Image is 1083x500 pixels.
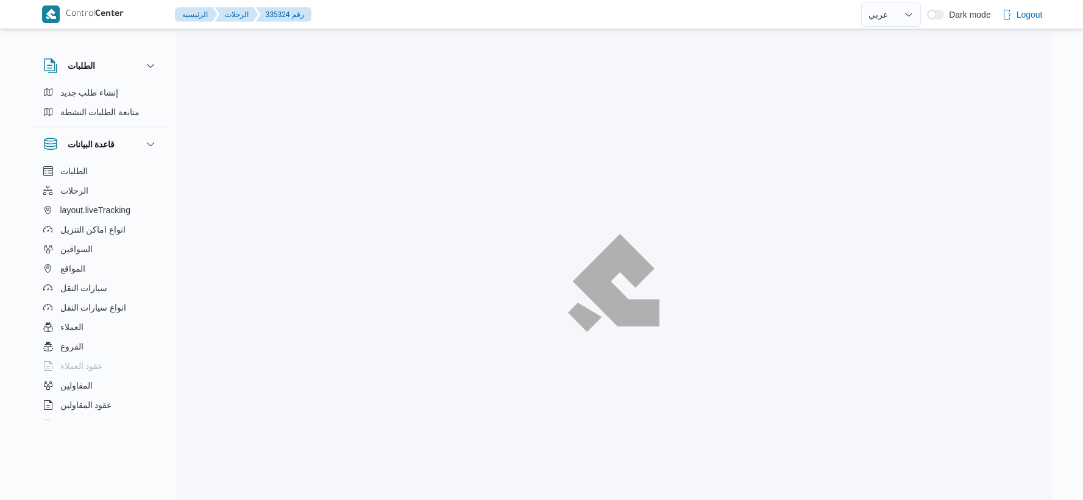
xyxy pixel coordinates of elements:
button: الرحلات [215,7,258,22]
button: عقود العملاء [38,356,163,376]
span: Dark mode [944,10,990,19]
button: layout.liveTracking [38,200,163,220]
button: Logout [997,2,1048,27]
button: إنشاء طلب جديد [38,83,163,102]
span: المواقع [60,261,85,276]
span: Logout [1017,7,1043,22]
span: عقود المقاولين [60,398,112,412]
div: الطلبات [34,83,168,127]
span: الطلبات [60,164,88,178]
h3: الطلبات [68,58,95,73]
button: السواقين [38,239,163,259]
button: اجهزة التليفون [38,415,163,434]
span: عقود العملاء [60,359,103,373]
button: الطلبات [38,161,163,181]
button: المقاولين [38,376,163,395]
span: إنشاء طلب جديد [60,85,119,100]
span: الفروع [60,339,83,354]
span: المقاولين [60,378,93,393]
button: 335324 رقم [256,7,311,22]
button: الرئيسيه [175,7,218,22]
span: متابعة الطلبات النشطة [60,105,140,119]
span: الرحلات [60,183,88,198]
button: الفروع [38,337,163,356]
span: سيارات النقل [60,281,108,295]
span: layout.liveTracking [60,203,130,217]
span: انواع سيارات النقل [60,300,127,315]
h3: قاعدة البيانات [68,137,115,152]
div: قاعدة البيانات [34,161,168,425]
button: عقود المقاولين [38,395,163,415]
button: المواقع [38,259,163,278]
button: متابعة الطلبات النشطة [38,102,163,122]
button: الرحلات [38,181,163,200]
span: انواع اماكن التنزيل [60,222,126,237]
button: انواع سيارات النقل [38,298,163,317]
button: العملاء [38,317,163,337]
button: سيارات النقل [38,278,163,298]
b: Center [95,10,124,19]
span: العملاء [60,320,83,334]
button: قاعدة البيانات [43,137,158,152]
img: X8yXhbKr1z7QwAAAABJRU5ErkJggg== [42,5,60,23]
button: الطلبات [43,58,158,73]
button: انواع اماكن التنزيل [38,220,163,239]
img: ILLA Logo [575,241,653,324]
span: السواقين [60,242,93,256]
span: اجهزة التليفون [60,417,111,432]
